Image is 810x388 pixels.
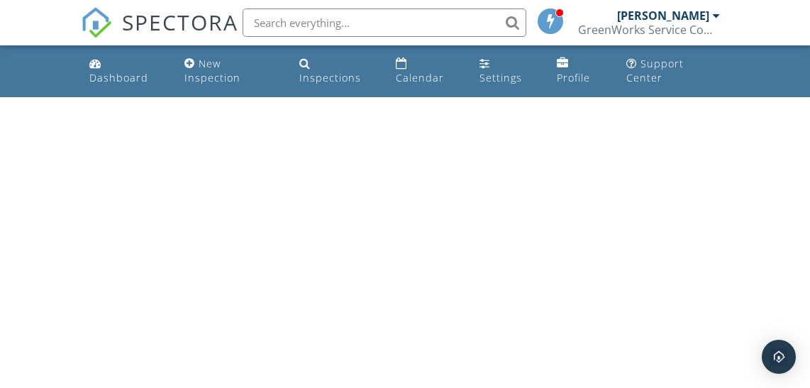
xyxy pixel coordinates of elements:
div: Dashboard [89,71,148,84]
div: Profile [557,71,590,84]
a: Profile [551,51,609,92]
div: [PERSON_NAME] [617,9,709,23]
a: Settings [474,51,540,92]
a: Inspections [294,51,379,92]
div: New Inspection [184,57,240,84]
a: New Inspection [179,51,282,92]
div: Support Center [626,57,684,84]
div: Settings [479,71,522,84]
span: SPECTORA [122,7,238,37]
img: The Best Home Inspection Software - Spectora [81,7,112,38]
input: Search everything... [243,9,526,37]
a: Support Center [621,51,726,92]
div: Inspections [299,71,361,84]
div: Open Intercom Messenger [762,340,796,374]
div: GreenWorks Service Company [578,23,720,37]
div: Calendar [396,71,444,84]
a: Dashboard [84,51,167,92]
a: SPECTORA [81,19,238,49]
a: Calendar [390,51,462,92]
